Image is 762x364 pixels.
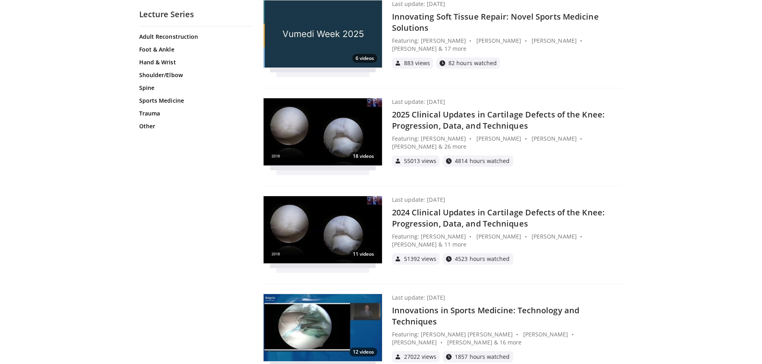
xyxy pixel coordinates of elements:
[392,109,623,131] h4: 2025 Clinical Updates in Cartilage Defects of the Knee: Progression, Data, and Techniques
[139,109,249,117] a: Trauma
[404,158,437,164] span: 55013 views
[352,54,377,63] p: 6 videos
[404,60,430,66] span: 883 views
[263,196,623,265] a: Surgical Solutions for Cartilage Repair 11 videos Last update: [DATE] 2024 Clinical Updates in Ca...
[392,37,623,53] p: Featuring: [PERSON_NAME] • [PERSON_NAME] • [PERSON_NAME] • [PERSON_NAME] & 17 more
[392,294,445,302] p: Last update: [DATE]
[404,354,437,360] span: 27022 views
[350,152,377,161] p: 18 videos
[350,348,377,356] p: 12 videos
[392,207,623,229] h4: 2024 Clinical Updates in Cartilage Defects of the Knee: Progression, Data, and Techniques
[139,97,249,105] a: Sports Medicine
[264,98,382,165] img: Surgical Solutions for Cartilage Repair
[455,256,510,262] span: 4523 hours watched
[139,33,249,41] a: Adult Reconstruction
[404,256,437,262] span: 51392 views
[263,98,623,167] a: Surgical Solutions for Cartilage Repair 18 videos Last update: [DATE] 2025 Clinical Updates in Ca...
[392,330,623,346] p: Featuring: [PERSON_NAME] [PERSON_NAME] • [PERSON_NAME] • [PERSON_NAME] • [PERSON_NAME] & 16 more
[139,9,251,20] h2: Lecture Series
[139,122,249,130] a: Other
[392,11,623,34] h4: Innovating Soft Tissue Repair: Novel Sports Medicine Solutions
[448,60,497,66] span: 82 hours watched
[263,294,623,362] a: My Preferred Technique for Treating PASTA Lesions - Anchoring the Sutures 12 videos Last update: ...
[455,158,510,164] span: 4814 hours watched
[392,98,445,106] p: Last update: [DATE]
[264,294,382,361] img: My Preferred Technique for Treating PASTA Lesions - Anchoring the Sutures
[392,135,623,151] p: Featuring: [PERSON_NAME] • [PERSON_NAME] • [PERSON_NAME] • [PERSON_NAME] & 26 more
[392,233,623,249] p: Featuring: [PERSON_NAME] • [PERSON_NAME] • [PERSON_NAME] • [PERSON_NAME] & 11 more
[139,71,249,79] a: Shoulder/Elbow
[392,305,623,327] h4: Innovations in Sports Medicine: Technology and Techniques
[350,250,377,259] p: 11 videos
[139,58,249,66] a: Hand & Wrist
[392,196,445,204] p: Last update: [DATE]
[264,0,382,68] img: Rotator Cuff: Repair or Transfer
[139,84,249,92] a: Spine
[455,354,510,360] span: 1857 hours watched
[139,46,249,54] a: Foot & Ankle
[264,196,382,263] img: Surgical Solutions for Cartilage Repair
